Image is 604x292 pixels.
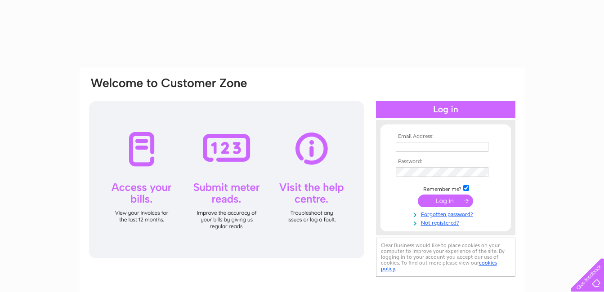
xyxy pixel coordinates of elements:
[396,218,498,226] a: Not registered?
[396,209,498,218] a: Forgotten password?
[381,260,497,272] a: cookies policy
[394,159,498,165] th: Password:
[418,195,473,207] input: Submit
[394,184,498,193] td: Remember me?
[394,133,498,140] th: Email Address:
[376,238,515,277] div: Clear Business would like to place cookies on your computer to improve your experience of the sit...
